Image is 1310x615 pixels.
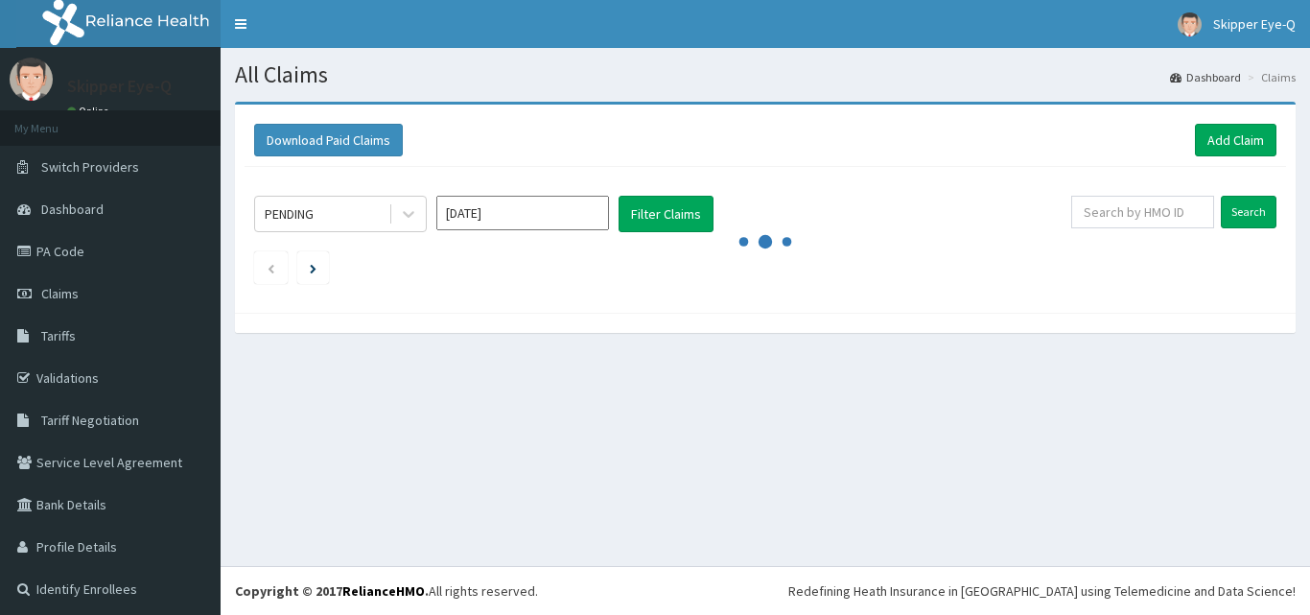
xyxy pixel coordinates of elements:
a: Previous page [267,259,275,276]
span: Claims [41,285,79,302]
a: Dashboard [1170,69,1241,85]
div: PENDING [265,204,314,224]
strong: Copyright © 2017 . [235,582,429,600]
input: Search by HMO ID [1071,196,1214,228]
img: User Image [1178,12,1202,36]
h1: All Claims [235,62,1296,87]
img: User Image [10,58,53,101]
span: Skipper Eye-Q [1213,15,1296,33]
footer: All rights reserved. [221,566,1310,615]
a: Online [67,105,113,118]
a: Next page [310,259,316,276]
svg: audio-loading [737,213,794,271]
span: Tariffs [41,327,76,344]
li: Claims [1243,69,1296,85]
a: Add Claim [1195,124,1276,156]
button: Filter Claims [619,196,713,232]
span: Dashboard [41,201,104,218]
button: Download Paid Claims [254,124,403,156]
span: Switch Providers [41,158,139,176]
a: RelianceHMO [342,582,425,600]
div: Redefining Heath Insurance in [GEOGRAPHIC_DATA] using Telemedicine and Data Science! [788,581,1296,601]
input: Select Month and Year [436,196,609,230]
span: Tariff Negotiation [41,412,139,429]
input: Search [1221,196,1276,228]
p: Skipper Eye-Q [67,78,172,95]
